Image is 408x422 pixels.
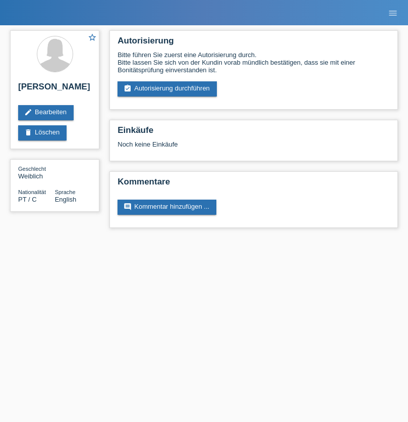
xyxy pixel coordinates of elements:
[55,196,77,203] span: English
[18,165,55,180] div: Weiblich
[88,33,97,43] a: star_border
[18,105,74,120] a: editBearbeiten
[18,189,46,195] span: Nationalität
[388,8,398,18] i: menu
[124,203,132,211] i: comment
[88,33,97,42] i: star_border
[118,51,390,74] div: Bitte führen Sie zuerst eine Autorisierung durch. Bitte lassen Sie sich von der Kundin vorab münd...
[118,36,390,51] h2: Autorisierung
[118,140,390,156] div: Noch keine Einkäufe
[118,177,390,192] h2: Kommentare
[55,189,76,195] span: Sprache
[24,128,32,136] i: delete
[118,125,390,140] h2: Einkäufe
[18,196,37,203] span: Portugal / C / 01.04.1999
[383,10,403,16] a: menu
[124,84,132,92] i: assignment_turned_in
[24,108,32,116] i: edit
[18,125,67,140] a: deleteLöschen
[118,81,217,97] a: assignment_turned_inAutorisierung durchführen
[18,82,91,97] h2: [PERSON_NAME]
[18,166,46,172] span: Geschlecht
[118,200,216,215] a: commentKommentar hinzufügen ...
